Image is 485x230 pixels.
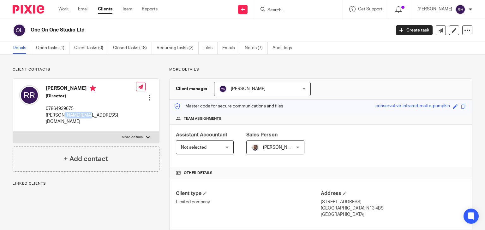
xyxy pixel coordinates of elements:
span: Sales Person [246,132,278,137]
a: Audit logs [272,42,297,54]
p: Client contacts [13,67,159,72]
span: Assistant Accountant [176,132,227,137]
img: Matt%20Circle.png [251,144,259,151]
a: Team [122,6,132,12]
p: More details [169,67,472,72]
i: Primary [90,85,96,91]
p: Limited company [176,199,321,205]
p: [STREET_ADDRESS] [321,199,466,205]
p: More details [122,135,143,140]
span: Get Support [358,7,382,11]
h3: Client manager [176,86,208,92]
h4: + Add contact [64,154,108,164]
span: [PERSON_NAME] [263,145,298,150]
h2: One On One Studio Ltd [31,27,315,33]
a: Email [78,6,88,12]
a: Clients [98,6,112,12]
div: conservative-infrared-matte-pumpkin [375,103,450,110]
img: svg%3E [219,85,227,93]
p: [GEOGRAPHIC_DATA], N13 4BS [321,205,466,211]
p: 07864939675 [46,106,136,112]
a: Recurring tasks (2) [157,42,199,54]
p: [PERSON_NAME] [417,6,452,12]
h4: Address [321,190,466,197]
img: svg%3E [455,4,465,14]
p: Master code for secure communications and files [174,103,283,109]
a: Files [203,42,218,54]
img: svg%3E [19,85,39,105]
span: Other details [184,170,213,175]
h4: Client type [176,190,321,197]
span: Team assignments [184,116,221,121]
a: Emails [222,42,240,54]
a: Details [13,42,31,54]
a: Reports [142,6,158,12]
a: Closed tasks (18) [113,42,152,54]
span: [PERSON_NAME] [231,87,266,91]
span: Not selected [181,145,207,150]
h5: (Director) [46,93,136,99]
input: Search [267,8,324,13]
p: [PERSON_NAME][EMAIL_ADDRESS][DOMAIN_NAME] [46,112,136,125]
a: Open tasks (1) [36,42,69,54]
img: svg%3E [13,24,26,37]
p: [GEOGRAPHIC_DATA] [321,211,466,218]
a: Client tasks (0) [74,42,108,54]
a: Work [58,6,69,12]
p: Linked clients [13,181,159,186]
img: Pixie [13,5,44,14]
a: Notes (7) [245,42,268,54]
h4: [PERSON_NAME] [46,85,136,93]
a: Create task [396,25,433,35]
